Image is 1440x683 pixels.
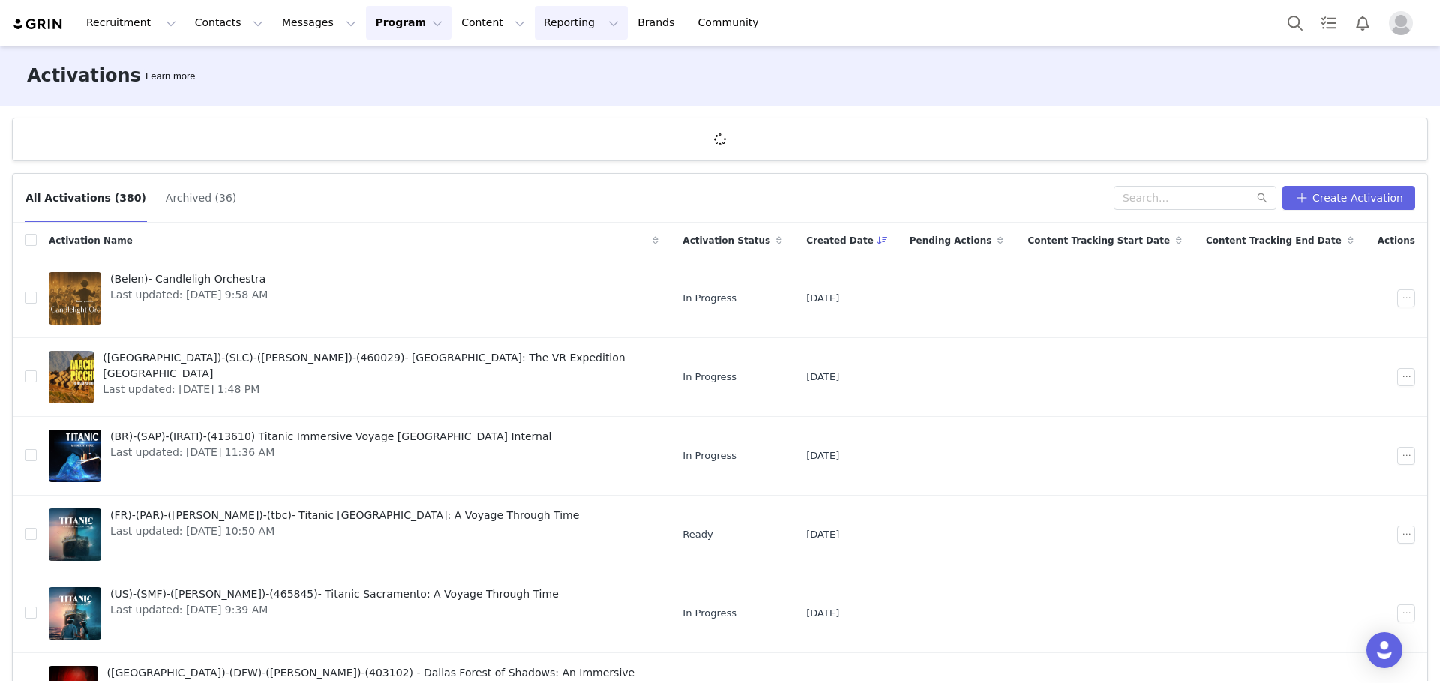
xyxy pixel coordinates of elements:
[103,382,649,397] span: Last updated: [DATE] 1:48 PM
[1027,234,1170,247] span: Content Tracking Start Date
[806,527,839,542] span: [DATE]
[110,271,268,287] span: (Belen)- Candleligh Orchestra
[366,6,451,40] button: Program
[110,508,579,523] span: (FR)-(PAR)-([PERSON_NAME])-(tbc)- Titanic [GEOGRAPHIC_DATA]: A Voyage Through Time
[806,370,839,385] span: [DATE]
[682,370,736,385] span: In Progress
[682,234,770,247] span: Activation Status
[49,583,658,643] a: (US)-(SMF)-([PERSON_NAME])-(465845)- Titanic Sacramento: A Voyage Through TimeLast updated: [DATE...
[806,448,839,463] span: [DATE]
[1114,186,1276,210] input: Search...
[49,268,658,328] a: (Belen)- Candleligh OrchestraLast updated: [DATE] 9:58 AM
[452,6,534,40] button: Content
[682,291,736,306] span: In Progress
[1282,186,1415,210] button: Create Activation
[1279,6,1312,40] button: Search
[806,234,874,247] span: Created Date
[1346,6,1379,40] button: Notifications
[110,602,559,618] span: Last updated: [DATE] 9:39 AM
[142,69,198,84] div: Tooltip anchor
[77,6,185,40] button: Recruitment
[689,6,775,40] a: Community
[186,6,272,40] button: Contacts
[1366,225,1427,256] div: Actions
[49,505,658,565] a: (FR)-(PAR)-([PERSON_NAME])-(tbc)- Titanic [GEOGRAPHIC_DATA]: A Voyage Through TimeLast updated: [...
[806,291,839,306] span: [DATE]
[110,429,551,445] span: (BR)-(SAP)-(IRATI)-(413610) Titanic Immersive Voyage [GEOGRAPHIC_DATA] Internal
[103,350,649,382] span: ([GEOGRAPHIC_DATA])-(SLC)-([PERSON_NAME])-(460029)- [GEOGRAPHIC_DATA]: The VR Expedition [GEOGRAP...
[27,62,141,89] h3: Activations
[682,606,736,621] span: In Progress
[1366,632,1402,668] div: Open Intercom Messenger
[1206,234,1342,247] span: Content Tracking End Date
[1257,193,1267,203] i: icon: search
[110,287,268,303] span: Last updated: [DATE] 9:58 AM
[1380,11,1428,35] button: Profile
[49,234,133,247] span: Activation Name
[165,186,237,210] button: Archived (36)
[1312,6,1345,40] a: Tasks
[110,445,551,460] span: Last updated: [DATE] 11:36 AM
[12,17,64,31] img: grin logo
[682,527,712,542] span: Ready
[682,448,736,463] span: In Progress
[1389,11,1413,35] img: placeholder-profile.jpg
[806,606,839,621] span: [DATE]
[110,586,559,602] span: (US)-(SMF)-([PERSON_NAME])-(465845)- Titanic Sacramento: A Voyage Through Time
[110,523,579,539] span: Last updated: [DATE] 10:50 AM
[49,347,658,407] a: ([GEOGRAPHIC_DATA])-(SLC)-([PERSON_NAME])-(460029)- [GEOGRAPHIC_DATA]: The VR Expedition [GEOGRAP...
[273,6,365,40] button: Messages
[628,6,688,40] a: Brands
[535,6,628,40] button: Reporting
[49,426,658,486] a: (BR)-(SAP)-(IRATI)-(413610) Titanic Immersive Voyage [GEOGRAPHIC_DATA] InternalLast updated: [DAT...
[910,234,992,247] span: Pending Actions
[25,186,147,210] button: All Activations (380)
